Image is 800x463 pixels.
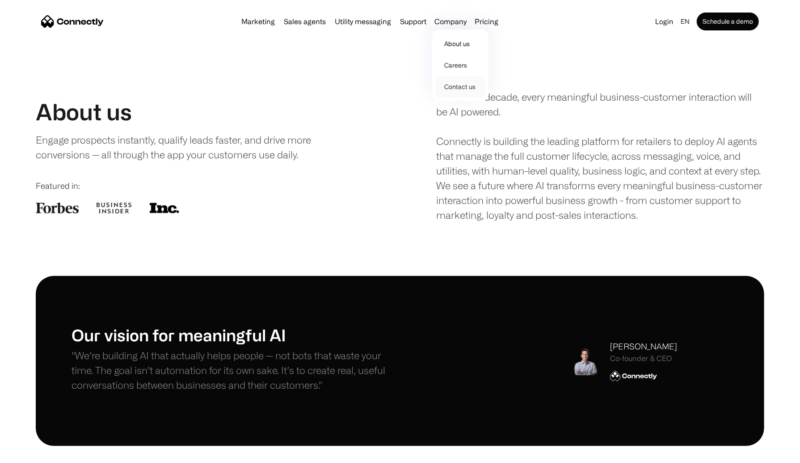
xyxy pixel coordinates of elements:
a: Marketing [238,18,279,25]
h1: About us [36,98,132,125]
p: "We’re building AI that actually helps people — not bots that waste your time. The goal isn’t aut... [72,348,400,392]
a: Sales agents [281,18,330,25]
aside: Language selected: English [9,446,54,460]
a: About us [436,33,485,55]
div: en [681,15,690,28]
a: Pricing [472,18,502,25]
div: Company [432,15,470,28]
a: Schedule a demo [697,13,759,30]
nav: Company [432,28,488,101]
div: Company [435,15,467,28]
a: Support [397,18,430,25]
div: Engage prospects instantly, qualify leads faster, and drive more conversions — all through the ap... [36,132,347,162]
div: [PERSON_NAME] [610,340,677,353]
a: Contact us [436,76,485,98]
a: Login [652,15,677,28]
a: Careers [436,55,485,76]
a: home [41,15,104,28]
a: Utility messaging [332,18,395,25]
div: Featured in: [36,180,364,192]
div: In the next decade, every meaningful business-customer interaction will be AI powered. Connectly ... [437,89,765,222]
div: en [677,15,695,28]
h1: Our vision for meaningful AI [72,325,400,344]
div: Co-founder & CEO [610,354,677,363]
ul: Language list [18,447,54,460]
